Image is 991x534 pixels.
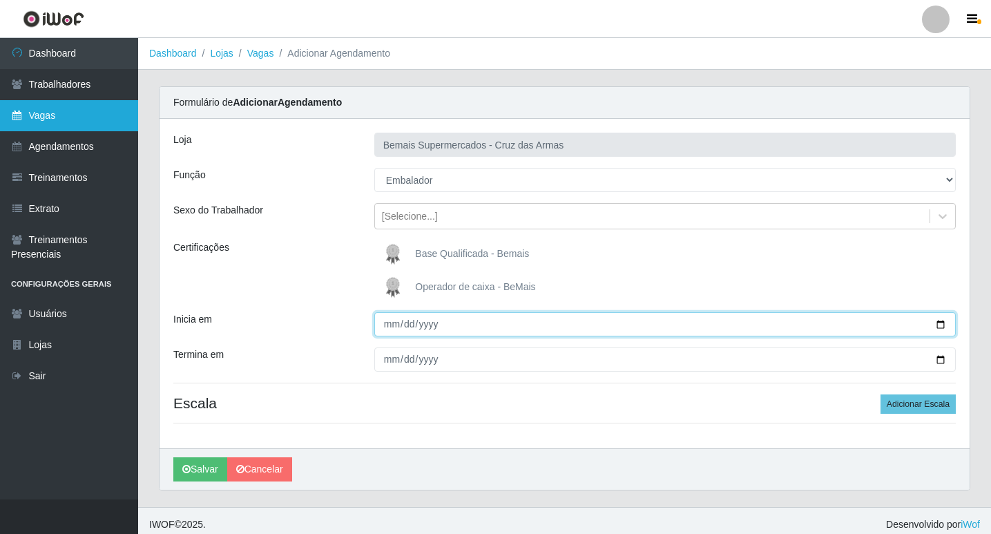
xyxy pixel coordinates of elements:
label: Termina em [173,347,224,362]
label: Loja [173,133,191,147]
span: Base Qualificada - Bemais [415,248,529,259]
a: iWof [961,519,980,530]
a: Dashboard [149,48,197,59]
img: Base Qualificada - Bemais [379,240,412,268]
span: © 2025 . [149,517,206,532]
div: Formulário de [160,87,970,119]
h4: Escala [173,394,956,412]
span: Desenvolvido por [886,517,980,532]
input: 00/00/0000 [374,347,956,372]
button: Salvar [173,457,227,481]
strong: Adicionar Agendamento [233,97,342,108]
span: Operador de caixa - BeMais [415,281,535,292]
nav: breadcrumb [138,38,991,70]
div: [Selecione...] [382,209,438,224]
span: IWOF [149,519,175,530]
label: Função [173,168,206,182]
input: 00/00/0000 [374,312,956,336]
label: Certificações [173,240,229,255]
a: Cancelar [227,457,292,481]
img: Operador de caixa - BeMais [379,274,412,301]
button: Adicionar Escala [881,394,956,414]
label: Inicia em [173,312,212,327]
label: Sexo do Trabalhador [173,203,263,218]
a: Lojas [210,48,233,59]
a: Vagas [247,48,274,59]
img: CoreUI Logo [23,10,84,28]
li: Adicionar Agendamento [273,46,390,61]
